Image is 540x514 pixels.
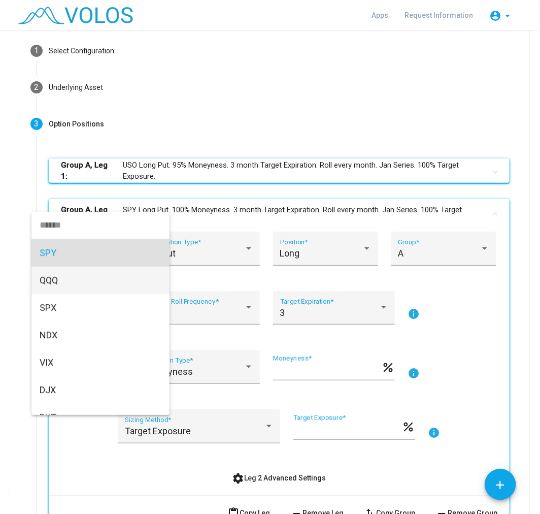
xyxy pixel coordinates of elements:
span: SPY [40,239,161,267]
span: VIX [40,349,161,376]
span: DJX [40,376,161,404]
input: dropdown search [31,211,170,239]
span: SPX [40,294,161,322]
span: QQQ [40,267,161,294]
span: NDX [40,322,161,349]
span: RUT [40,404,161,431]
